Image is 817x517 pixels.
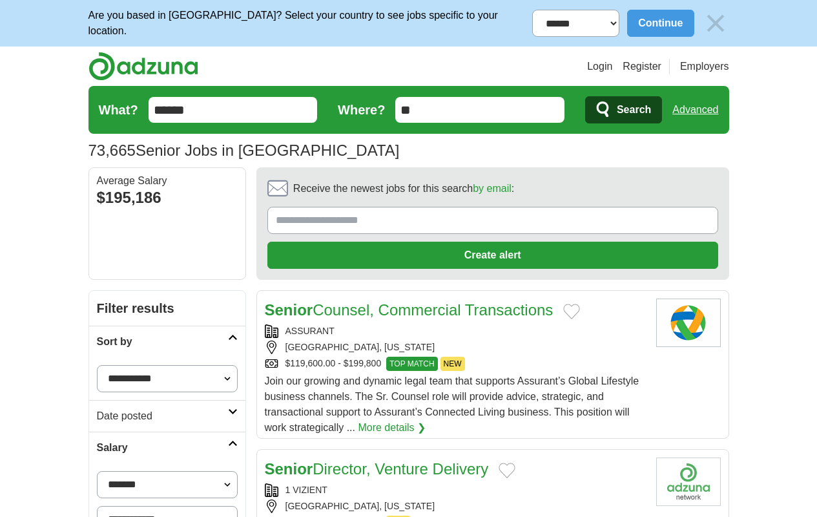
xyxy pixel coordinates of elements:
[617,97,651,123] span: Search
[627,10,694,37] button: Continue
[680,59,729,74] a: Employers
[293,181,514,196] span: Receive the newest jobs for this search :
[265,341,646,354] div: [GEOGRAPHIC_DATA], [US_STATE]
[265,301,313,319] strong: Senior
[265,460,489,478] a: SeniorDirector, Venture Delivery
[97,176,238,186] div: Average Salary
[89,432,245,463] a: Salary
[587,59,612,74] a: Login
[97,408,228,424] h2: Date posted
[386,357,437,371] span: TOP MATCH
[99,100,138,120] label: What?
[97,440,228,456] h2: Salary
[585,96,662,123] button: Search
[88,139,136,162] span: 73,665
[338,100,385,120] label: Where?
[623,59,661,74] a: Register
[440,357,465,371] span: NEW
[656,299,721,347] img: Assurant logo
[563,304,580,319] button: Add to favorite jobs
[702,10,729,37] img: icon_close_no_bg.svg
[88,8,533,39] p: Are you based in [GEOGRAPHIC_DATA]? Select your country to see jobs specific to your location.
[672,97,718,123] a: Advanced
[88,52,198,81] img: Adzuna logo
[89,326,245,357] a: Sort by
[265,460,313,478] strong: Senior
[88,142,400,159] h1: Senior Jobs in [GEOGRAPHIC_DATA]
[265,500,646,513] div: [GEOGRAPHIC_DATA], [US_STATE]
[265,357,646,371] div: $119,600.00 - $199,800
[267,242,718,269] button: Create alert
[97,186,238,209] div: $195,186
[265,375,639,433] span: Join our growing and dynamic legal team that supports Assurant’s Global Lifestyle business channe...
[265,483,646,497] div: 1 VIZIENT
[473,183,512,194] a: by email
[358,420,426,436] a: More details ❯
[499,463,515,478] button: Add to favorite jobs
[89,291,245,326] h2: Filter results
[89,400,245,432] a: Date posted
[265,301,553,319] a: SeniorCounsel, Commercial Transactions
[97,334,228,350] h2: Sort by
[656,458,721,506] img: Company logo
[285,326,335,336] a: ASSURANT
